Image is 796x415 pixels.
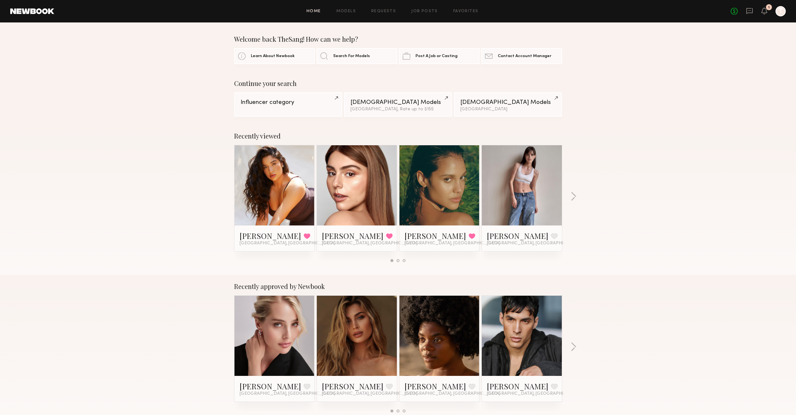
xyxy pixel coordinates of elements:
[240,381,301,391] a: [PERSON_NAME]
[405,381,466,391] a: [PERSON_NAME]
[460,107,555,112] div: [GEOGRAPHIC_DATA]
[333,54,370,58] span: Search For Models
[344,92,452,117] a: [DEMOGRAPHIC_DATA] Models[GEOGRAPHIC_DATA], Rate up to $155
[487,231,548,241] a: [PERSON_NAME]
[234,283,562,290] div: Recently approved by Newbook
[454,92,562,117] a: [DEMOGRAPHIC_DATA] Models[GEOGRAPHIC_DATA]
[234,92,342,117] a: Influencer category
[234,35,562,43] div: Welcome back TheSang! How can we help?
[234,48,315,64] a: Learn About Newbook
[405,391,500,396] span: [GEOGRAPHIC_DATA], [GEOGRAPHIC_DATA]
[768,6,770,9] div: 1
[322,241,417,246] span: [GEOGRAPHIC_DATA], [GEOGRAPHIC_DATA]
[487,391,582,396] span: [GEOGRAPHIC_DATA], [GEOGRAPHIC_DATA]
[336,9,356,13] a: Models
[241,99,336,106] div: Influencer category
[234,132,562,140] div: Recently viewed
[322,391,417,396] span: [GEOGRAPHIC_DATA], [GEOGRAPHIC_DATA]
[481,48,562,64] a: Contact Account Manager
[399,48,480,64] a: Post A Job or Casting
[371,9,396,13] a: Requests
[234,80,562,87] div: Continue your search
[405,231,466,241] a: [PERSON_NAME]
[240,391,335,396] span: [GEOGRAPHIC_DATA], [GEOGRAPHIC_DATA]
[240,241,335,246] span: [GEOGRAPHIC_DATA], [GEOGRAPHIC_DATA]
[350,107,446,112] div: [GEOGRAPHIC_DATA], Rate up to $155
[453,9,479,13] a: Favorites
[251,54,295,58] span: Learn About Newbook
[487,241,582,246] span: [GEOGRAPHIC_DATA], [GEOGRAPHIC_DATA]
[775,6,786,16] a: T
[405,241,500,246] span: [GEOGRAPHIC_DATA], [GEOGRAPHIC_DATA]
[322,231,383,241] a: [PERSON_NAME]
[411,9,438,13] a: Job Posts
[487,381,548,391] a: [PERSON_NAME]
[307,9,321,13] a: Home
[350,99,446,106] div: [DEMOGRAPHIC_DATA] Models
[460,99,555,106] div: [DEMOGRAPHIC_DATA] Models
[415,54,457,58] span: Post A Job or Casting
[322,381,383,391] a: [PERSON_NAME]
[240,231,301,241] a: [PERSON_NAME]
[316,48,397,64] a: Search For Models
[498,54,551,58] span: Contact Account Manager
